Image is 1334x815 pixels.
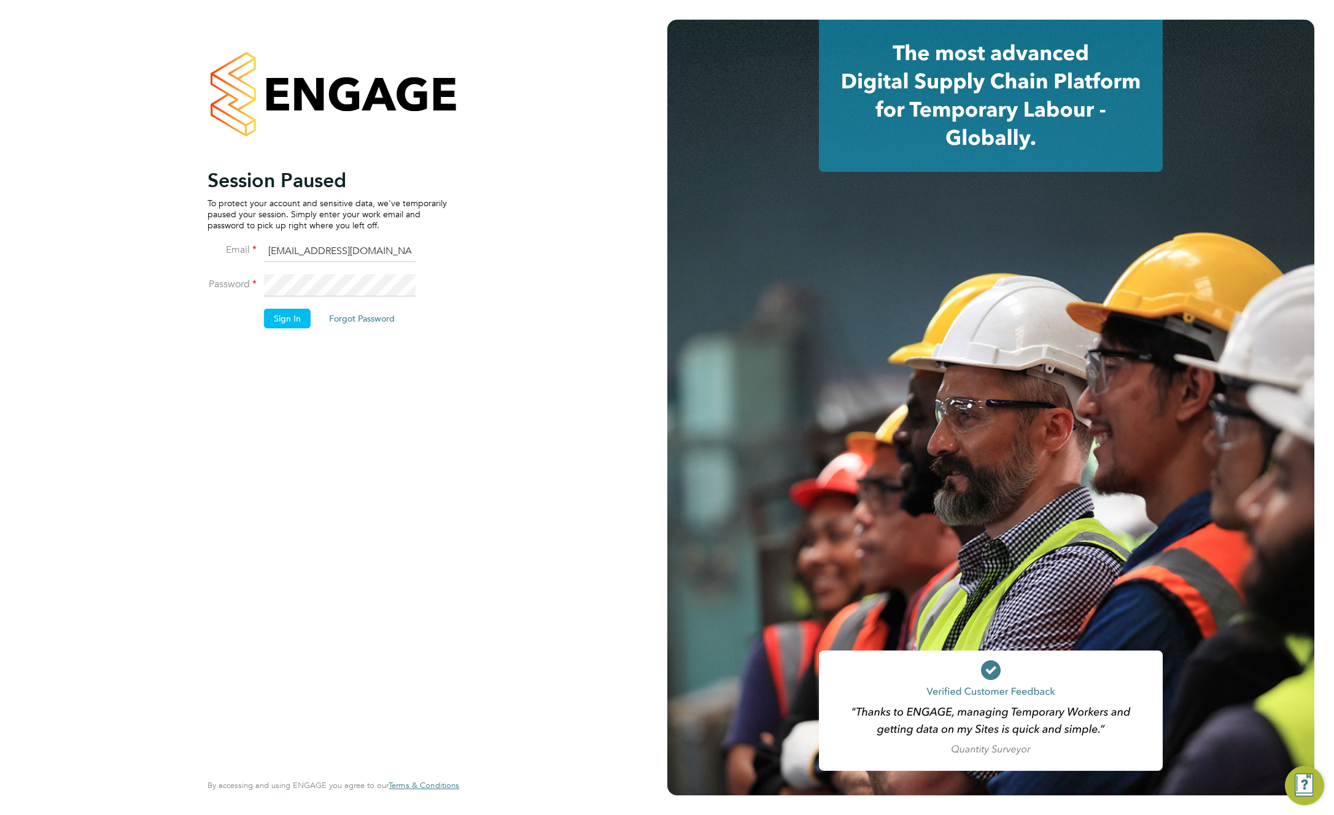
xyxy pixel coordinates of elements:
p: To protect your account and sensitive data, we've temporarily paused your session. Simply enter y... [207,198,447,231]
span: By accessing and using ENGAGE you agree to our [207,780,459,790]
label: Email [207,244,257,257]
h2: Session Paused [207,168,447,193]
label: Password [207,278,257,291]
a: Terms & Conditions [389,781,459,790]
button: Forgot Password [319,309,405,328]
span: Terms & Conditions [389,780,459,790]
input: Enter your work email... [264,241,416,263]
button: Engage Resource Center [1285,766,1324,805]
button: Sign In [264,309,311,328]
